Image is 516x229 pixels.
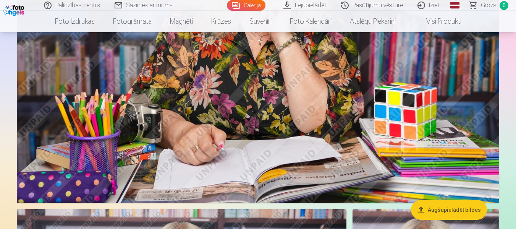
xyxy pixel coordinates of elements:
[411,200,487,220] button: Augšupielādēt bildes
[104,11,161,32] a: Fotogrāmata
[240,11,281,32] a: Suvenīri
[46,11,104,32] a: Foto izdrukas
[202,11,240,32] a: Krūzes
[481,1,497,10] span: Grozs
[341,11,405,32] a: Atslēgu piekariņi
[500,1,508,10] span: 0
[161,11,202,32] a: Magnēti
[405,11,471,32] a: Visi produkti
[3,3,26,16] img: /fa1
[281,11,341,32] a: Foto kalendāri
